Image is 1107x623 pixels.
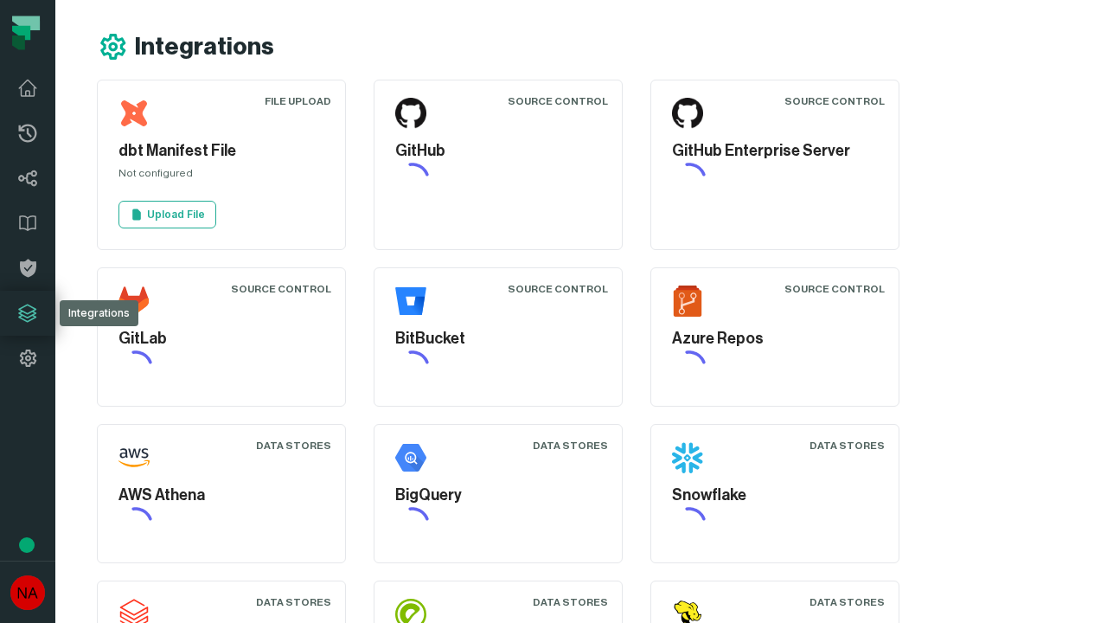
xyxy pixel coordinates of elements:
img: BigQuery [395,442,426,473]
h5: GitHub [395,139,601,163]
div: Source Control [784,282,885,296]
img: AWS Athena [118,442,150,473]
div: Data Stores [809,595,885,609]
div: Data Stores [809,439,885,453]
h5: AWS Athena [118,484,324,507]
div: Source Control [508,94,608,108]
div: Source Control [784,94,885,108]
img: GitHub Enterprise Server [672,98,703,129]
img: BitBucket [395,286,426,317]
img: Azure Repos [672,286,703,317]
img: GitLab [118,286,150,317]
div: Source Control [231,282,331,296]
h5: GitLab [118,327,324,350]
h5: Snowflake [672,484,878,507]
h5: GitHub Enterprise Server [672,139,878,163]
a: Upload File [118,201,216,228]
h1: Integrations [135,32,274,62]
div: Data Stores [533,595,608,609]
div: Data Stores [256,595,331,609]
div: Source Control [508,282,608,296]
div: Not configured [118,166,324,187]
div: File Upload [265,94,331,108]
h5: dbt Manifest File [118,139,324,163]
img: GitHub [395,98,426,129]
h5: Azure Repos [672,327,878,350]
h5: BitBucket [395,327,601,350]
img: Snowflake [672,442,703,473]
img: avatar of No Repos Account [10,575,45,610]
div: Integrations [60,300,138,326]
div: Tooltip anchor [19,537,35,553]
div: Data Stores [256,439,331,453]
h5: BigQuery [395,484,601,507]
div: Data Stores [533,439,608,453]
img: dbt Manifest File [118,98,150,129]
